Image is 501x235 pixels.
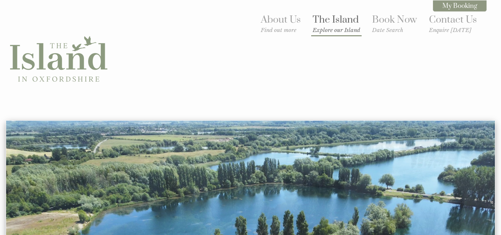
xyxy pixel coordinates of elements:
[372,14,417,33] a: Book NowDate Search
[433,0,487,11] a: My Booking
[429,14,477,33] a: Contact UsEnquire [DATE]
[313,14,360,33] a: The IslandExplore our Island
[10,11,107,108] img: The Island in Oxfordshire
[261,14,301,33] a: About UsFind out more
[261,27,301,33] small: Find out more
[429,27,477,33] small: Enquire [DATE]
[313,27,360,33] small: Explore our Island
[372,27,417,33] small: Date Search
